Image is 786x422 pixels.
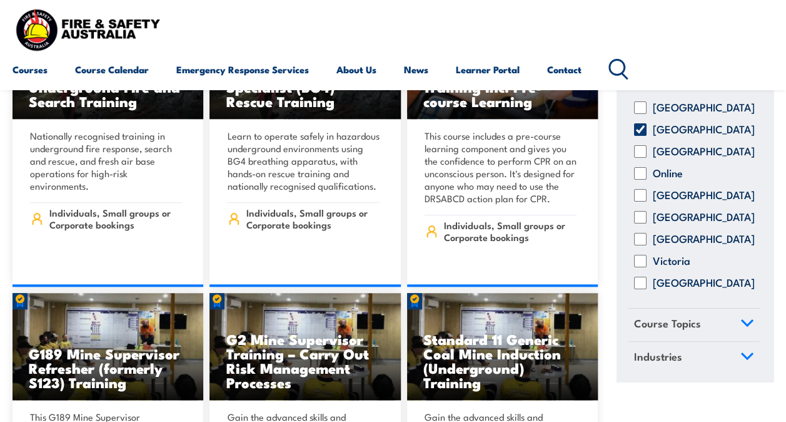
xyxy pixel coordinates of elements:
[30,130,182,192] p: Nationally recognised training in underground fire response, search and rescue, and fresh air bas...
[425,130,577,205] p: This course includes a pre-course learning component and gives you the confidence to perform CPR ...
[456,54,520,85] a: Learner Portal
[653,234,755,246] label: [GEOGRAPHIC_DATA]
[653,255,690,268] label: Victoria
[176,54,309,85] a: Emergency Response Services
[13,293,203,400] img: Standard 11 Generic Coal Mine Induction (Surface) TRAINING (1)
[653,212,755,224] label: [GEOGRAPHIC_DATA]
[407,293,598,400] a: Standard 11 Generic Coal Mine Induction (Underground) Training
[227,130,379,192] p: Learn to operate safely in hazardous underground environments using BG4 breathing apparatus, with...
[653,102,755,115] label: [GEOGRAPHIC_DATA]
[75,54,149,85] a: Course Calendar
[628,309,760,342] a: Course Topics
[423,332,582,389] h3: Standard 11 Generic Coal Mine Induction (Underground) Training
[209,293,400,400] img: Standard 11 Generic Coal Mine Induction (Surface) TRAINING (1)
[653,124,755,136] label: [GEOGRAPHIC_DATA]
[226,65,384,108] h3: Underground Specialist (BG4) Rescue Training
[547,54,582,85] a: Contact
[653,168,683,180] label: Online
[29,346,187,389] h3: G189 Mine Supervisor Refresher (formerly S123) Training
[246,207,380,230] span: Individuals, Small groups or Corporate bookings
[29,80,187,108] h3: Underground Fire and Search Training
[653,190,755,202] label: [GEOGRAPHIC_DATA]
[653,146,755,158] label: [GEOGRAPHIC_DATA]
[634,348,682,365] span: Industries
[628,342,760,374] a: Industries
[423,51,582,108] h3: Provide [MEDICAL_DATA] Training inc. Pre-course Learning
[209,293,400,400] a: G2 Mine Supervisor Training – Carry Out Risk Management Processes
[634,316,701,332] span: Course Topics
[226,332,384,389] h3: G2 Mine Supervisor Training – Carry Out Risk Management Processes
[653,277,755,290] label: [GEOGRAPHIC_DATA]
[336,54,376,85] a: About Us
[404,54,428,85] a: News
[13,293,203,400] a: G189 Mine Supervisor Refresher (formerly S123) Training
[407,293,598,400] img: Standard 11 Generic Coal Mine Induction (Surface) TRAINING (1)
[443,219,577,243] span: Individuals, Small groups or Corporate bookings
[13,54,48,85] a: Courses
[49,207,183,230] span: Individuals, Small groups or Corporate bookings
